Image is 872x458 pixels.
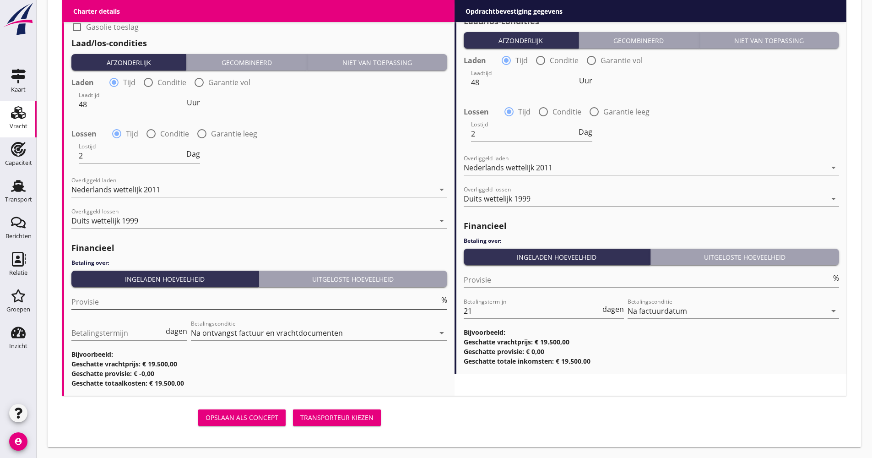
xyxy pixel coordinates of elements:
input: Betalingstermijn [71,326,164,340]
div: Uitgeloste hoeveelheid [654,252,835,262]
i: arrow_drop_down [436,215,447,226]
button: Afzonderlijk [71,54,186,71]
span: Dag [186,150,200,158]
label: Gasolie toeslag [478,0,531,10]
div: % [439,296,447,304]
input: Provisie [71,294,439,309]
h3: Geschatte totale inkomsten: € 19.500,00 [464,356,840,366]
label: Conditie [160,129,189,138]
div: Transporteur kiezen [300,413,374,422]
input: Lostijd [471,126,577,141]
label: Onder voorbehoud van voorgaande reis [86,10,225,19]
div: Duits wettelijk 1999 [464,195,531,203]
strong: Lossen [464,107,489,116]
div: Kaart [11,87,26,93]
h2: Financieel [464,220,840,232]
input: Provisie [464,273,832,287]
div: Opslaan als concept [206,413,278,422]
h3: Geschatte provisie: € -0,00 [71,369,447,378]
h4: Betaling over: [71,259,447,267]
span: Dag [579,128,592,136]
input: Laadtijd [471,75,577,90]
div: Niet van toepassing [311,58,443,67]
label: Conditie [157,78,186,87]
h2: Laad/los-condities [464,15,840,27]
button: Ingeladen hoeveelheid [71,271,259,287]
button: Opslaan als concept [198,409,286,426]
label: Conditie [550,56,579,65]
h3: Geschatte vrachtprijs: € 19.500,00 [464,337,840,347]
label: Conditie [552,107,581,116]
span: Uur [579,77,592,84]
label: Garantie vol [208,78,250,87]
i: arrow_drop_down [436,184,447,195]
div: Vracht [10,123,27,129]
div: Na factuurdatum [628,307,687,315]
button: Ingeladen hoeveelheid [464,249,651,265]
img: logo-small.a267ee39.svg [2,2,35,36]
label: Tijd [123,78,135,87]
span: Uur [187,99,200,106]
strong: Laden [71,78,94,87]
div: Nederlands wettelijk 2011 [464,164,552,172]
label: Tijd [515,56,528,65]
i: account_circle [9,432,27,451]
button: Uitgeloste hoeveelheid [650,249,839,265]
strong: Lossen [71,129,97,138]
div: Na ontvangst factuur en vrachtdocumenten [191,329,343,337]
h4: Betaling over: [464,237,840,245]
input: Betalingstermijn [464,304,601,318]
div: Ingeladen hoeveelheid [75,274,255,284]
h2: Laad/los-condities [71,37,447,49]
i: arrow_drop_down [828,305,839,316]
div: Nederlands wettelijk 2011 [71,185,160,194]
h3: Bijvoorbeeld: [464,327,840,337]
h3: Bijvoorbeeld: [71,349,447,359]
button: Niet van toepassing [307,54,447,71]
i: arrow_drop_down [436,327,447,338]
label: Garantie leeg [603,107,650,116]
div: Berichten [5,233,32,239]
i: arrow_drop_down [828,193,839,204]
div: dagen [164,327,187,335]
input: Lostijd [79,148,184,163]
div: Afzonderlijk [467,36,574,45]
button: Gecombineerd [579,32,699,49]
h3: Geschatte totaalkosten: € 19.500,00 [71,378,447,388]
div: Afzonderlijk [75,58,182,67]
label: Gasolie toeslag [86,22,139,32]
label: Tijd [518,107,531,116]
div: Groepen [6,306,30,312]
div: Ingeladen hoeveelheid [467,252,647,262]
div: dagen [601,305,624,313]
div: Duits wettelijk 1999 [71,217,138,225]
button: Transporteur kiezen [293,409,381,426]
button: Afzonderlijk [464,32,579,49]
div: Gecombineerd [582,36,695,45]
label: Garantie leeg [211,129,257,138]
div: Relatie [9,270,27,276]
i: arrow_drop_down [828,162,839,173]
input: Laadtijd [79,97,185,112]
div: % [831,274,839,282]
button: Uitgeloste hoeveelheid [259,271,447,287]
h2: Financieel [71,242,447,254]
div: Niet van toepassing [703,36,835,45]
div: Gecombineerd [190,58,303,67]
button: Gecombineerd [186,54,307,71]
label: Garantie vol [601,56,643,65]
label: Tijd [126,129,138,138]
div: Capaciteit [5,160,32,166]
h3: Geschatte vrachtprijs: € 19.500,00 [71,359,447,369]
div: Transport [5,196,32,202]
div: Uitgeloste hoeveelheid [262,274,444,284]
strong: Laden [464,56,486,65]
h3: Geschatte provisie: € 0,00 [464,347,840,356]
button: Niet van toepassing [699,32,839,49]
div: Inzicht [9,343,27,349]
